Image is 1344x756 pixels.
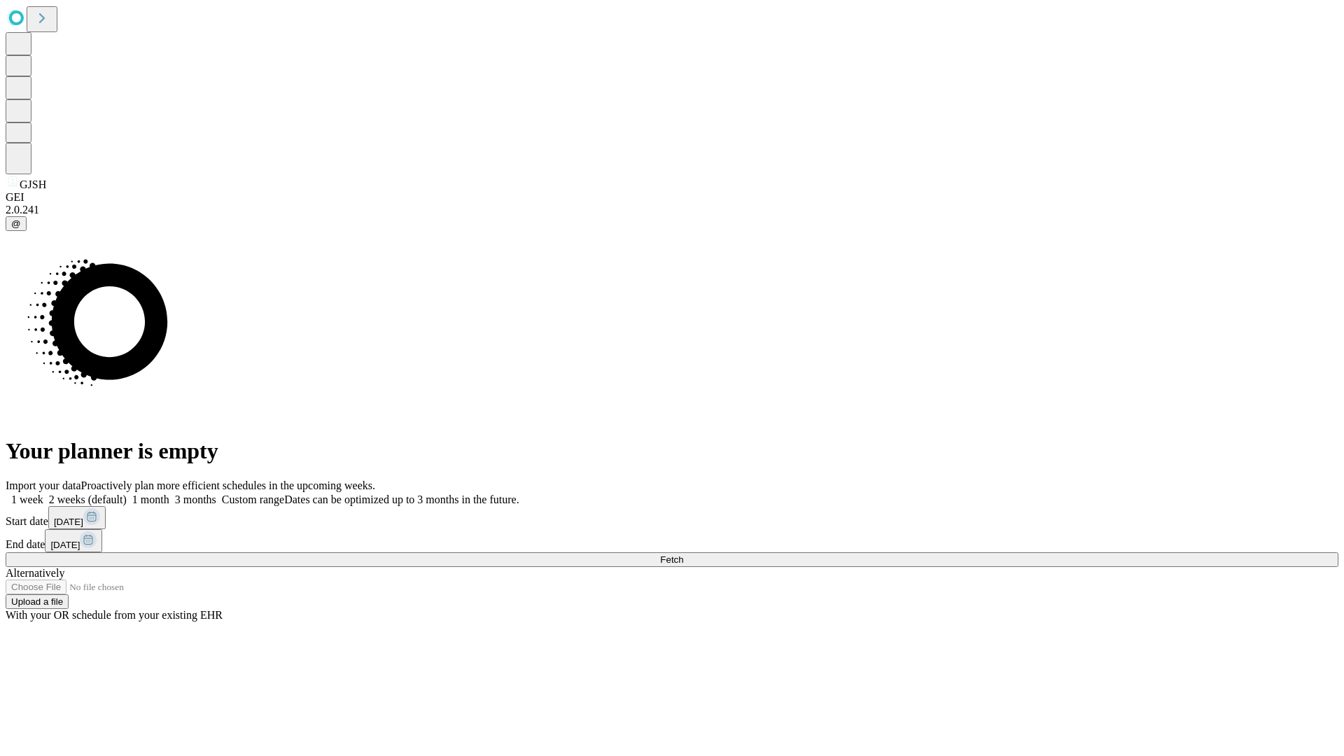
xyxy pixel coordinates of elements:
h1: Your planner is empty [6,438,1338,464]
span: Proactively plan more efficient schedules in the upcoming weeks. [81,479,375,491]
button: [DATE] [48,506,106,529]
span: @ [11,218,21,229]
button: Fetch [6,552,1338,567]
button: Upload a file [6,594,69,609]
span: GJSH [20,178,46,190]
span: Fetch [660,554,683,565]
span: 2 weeks (default) [49,493,127,505]
span: With your OR schedule from your existing EHR [6,609,223,621]
span: Import your data [6,479,81,491]
button: [DATE] [45,529,102,552]
div: 2.0.241 [6,204,1338,216]
span: [DATE] [50,540,80,550]
div: GEI [6,191,1338,204]
button: @ [6,216,27,231]
span: 3 months [175,493,216,505]
span: Custom range [222,493,284,505]
div: End date [6,529,1338,552]
span: 1 month [132,493,169,505]
span: Alternatively [6,567,64,579]
span: [DATE] [54,517,83,527]
span: 1 week [11,493,43,505]
span: Dates can be optimized up to 3 months in the future. [284,493,519,505]
div: Start date [6,506,1338,529]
